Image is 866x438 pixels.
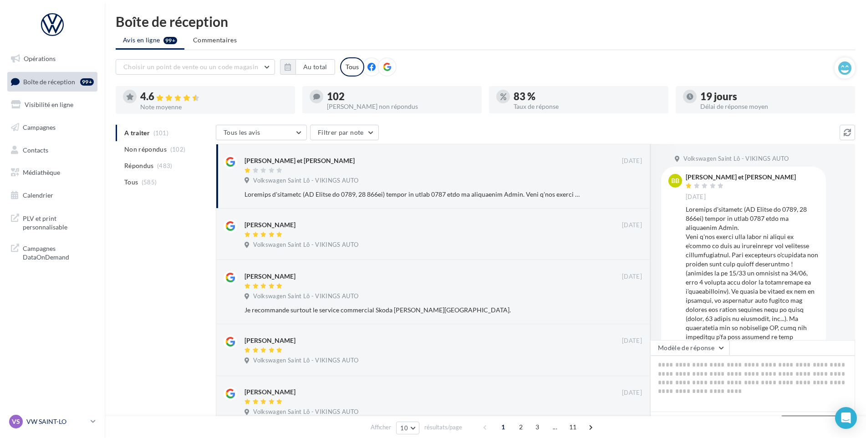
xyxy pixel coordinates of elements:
span: 1 [496,420,510,434]
button: Filtrer par note [310,125,379,140]
span: Répondus [124,161,154,170]
button: Au total [280,59,335,75]
span: Campagnes [23,123,56,131]
div: 99+ [80,78,94,86]
span: [DATE] [686,193,706,201]
span: (585) [142,178,157,186]
span: [DATE] [622,389,642,397]
span: [DATE] [622,337,642,345]
div: Note moyenne [140,104,288,110]
button: Modèle de réponse [650,340,729,356]
span: [DATE] [622,157,642,165]
span: Volkswagen Saint Lô - VIKINGS AUTO [253,292,358,300]
span: Calendrier [23,191,53,199]
a: Campagnes [5,118,99,137]
span: Visibilité en ligne [25,101,73,108]
div: 19 jours [700,92,848,102]
button: Au total [295,59,335,75]
div: [PERSON_NAME] et [PERSON_NAME] [245,156,355,165]
span: Campagnes DataOnDemand [23,242,94,262]
span: Tous [124,178,138,187]
a: Visibilité en ligne [5,95,99,114]
a: Boîte de réception99+ [5,72,99,92]
span: 10 [400,424,408,432]
span: ... [548,420,562,434]
div: Loremips d'sitametc (AD Elitse do 0789, 28 866ei) tempor in utlab 0787 etdo ma aliquaenim Admin. ... [245,190,583,199]
div: [PERSON_NAME] non répondus [327,103,474,110]
span: Choisir un point de vente ou un code magasin [123,63,258,71]
div: 83 % [514,92,661,102]
div: Taux de réponse [514,103,661,110]
div: [PERSON_NAME] [245,272,295,281]
button: Tous les avis [216,125,307,140]
span: Volkswagen Saint Lô - VIKINGS AUTO [253,357,358,365]
div: 102 [327,92,474,102]
span: 11 [565,420,581,434]
div: 4.6 [140,92,288,102]
div: [PERSON_NAME] [245,336,295,345]
span: Opérations [24,55,56,62]
span: Boîte de réception [23,77,75,85]
a: Médiathèque [5,163,99,182]
span: Volkswagen Saint Lô - VIKINGS AUTO [253,408,358,416]
a: Opérations [5,49,99,68]
span: Médiathèque [23,168,60,176]
button: 10 [396,422,419,434]
span: Volkswagen Saint Lô - VIKINGS AUTO [683,155,789,163]
a: Calendrier [5,186,99,205]
span: Contacts [23,146,48,153]
span: (102) [170,146,186,153]
span: Volkswagen Saint Lô - VIKINGS AUTO [253,241,358,249]
span: Tous les avis [224,128,260,136]
span: [DATE] [622,221,642,229]
p: VW SAINT-LO [26,417,87,426]
span: PLV et print personnalisable [23,212,94,232]
span: Afficher [371,423,391,432]
div: Délai de réponse moyen [700,103,848,110]
span: Non répondus [124,145,167,154]
div: [PERSON_NAME] et [PERSON_NAME] [686,174,796,180]
span: 2 [514,420,528,434]
span: [DATE] [622,273,642,281]
div: [PERSON_NAME] [245,220,295,229]
div: Boîte de réception [116,15,855,28]
button: Choisir un point de vente ou un code magasin [116,59,275,75]
div: Open Intercom Messenger [835,407,857,429]
div: [PERSON_NAME] [245,387,295,397]
span: résultats/page [424,423,462,432]
span: Volkswagen Saint Lô - VIKINGS AUTO [253,177,358,185]
div: Tous [340,57,364,76]
span: 3 [530,420,545,434]
a: VS VW SAINT-LO [7,413,97,430]
span: (483) [157,162,173,169]
span: Commentaires [193,36,237,45]
a: Campagnes DataOnDemand [5,239,99,265]
div: Je recommande surtout le service commercial Skoda [PERSON_NAME][GEOGRAPHIC_DATA]. [245,306,583,315]
span: BB [671,176,679,185]
a: PLV et print personnalisable [5,209,99,235]
span: VS [12,417,20,426]
a: Contacts [5,141,99,160]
